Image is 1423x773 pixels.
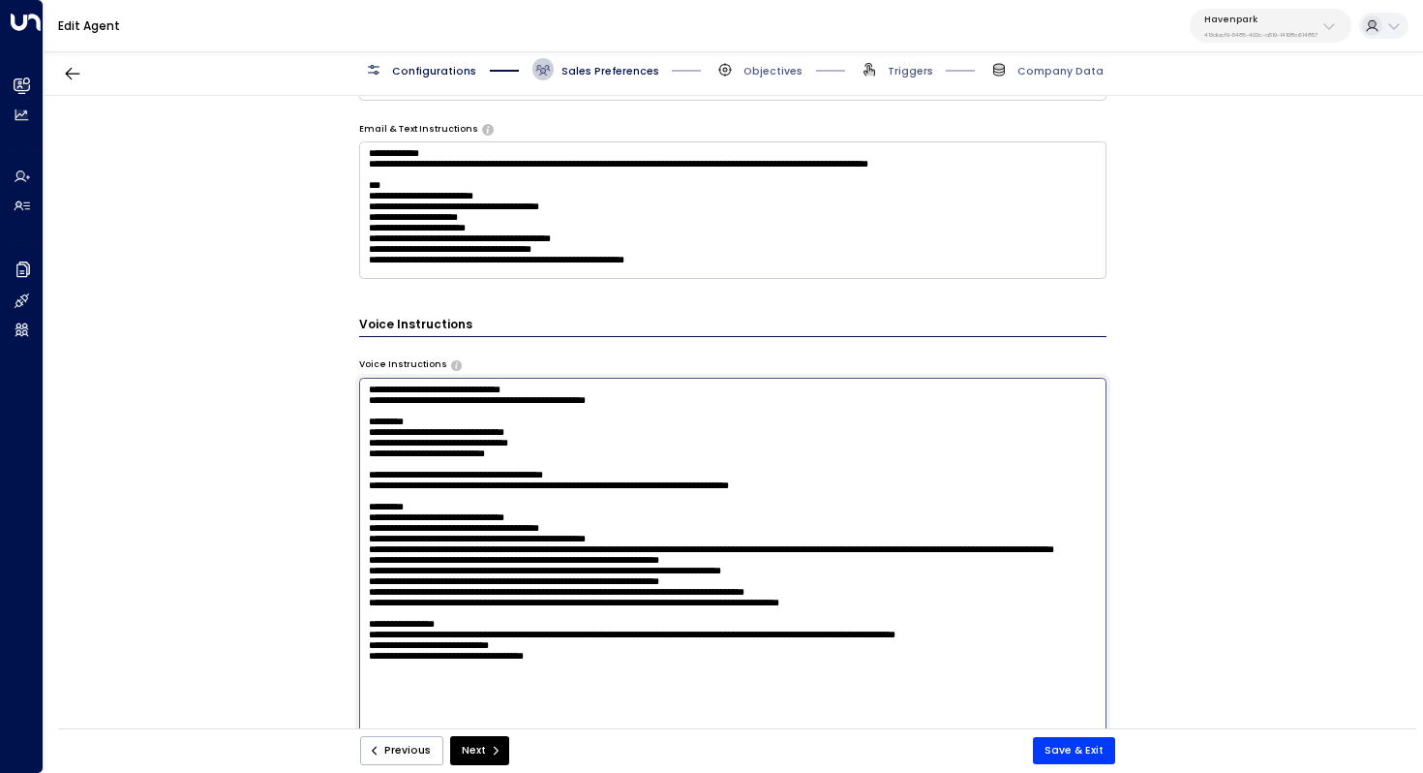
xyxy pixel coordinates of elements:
span: Sales Preferences [561,64,659,78]
p: 413dacf9-5485-402c-a519-14108c614857 [1204,31,1317,39]
span: Objectives [743,64,802,78]
span: Company Data [1017,64,1104,78]
button: Havenpark413dacf9-5485-402c-a519-14108c614857 [1190,9,1351,43]
span: Configurations [392,64,476,78]
h3: Voice Instructions [359,316,1107,337]
button: Provide any specific instructions you want the agent to follow only when responding to leads via ... [482,124,493,134]
span: Triggers [888,64,933,78]
label: Email & Text Instructions [359,123,478,137]
label: Voice Instructions [359,358,447,372]
p: Havenpark [1204,14,1317,25]
button: Provide specific instructions for phone conversations, such as tone, pacing, information to empha... [451,360,462,370]
a: Edit Agent [58,17,120,34]
button: Previous [360,736,443,765]
button: Next [450,736,509,765]
button: Save & Exit [1033,737,1115,764]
